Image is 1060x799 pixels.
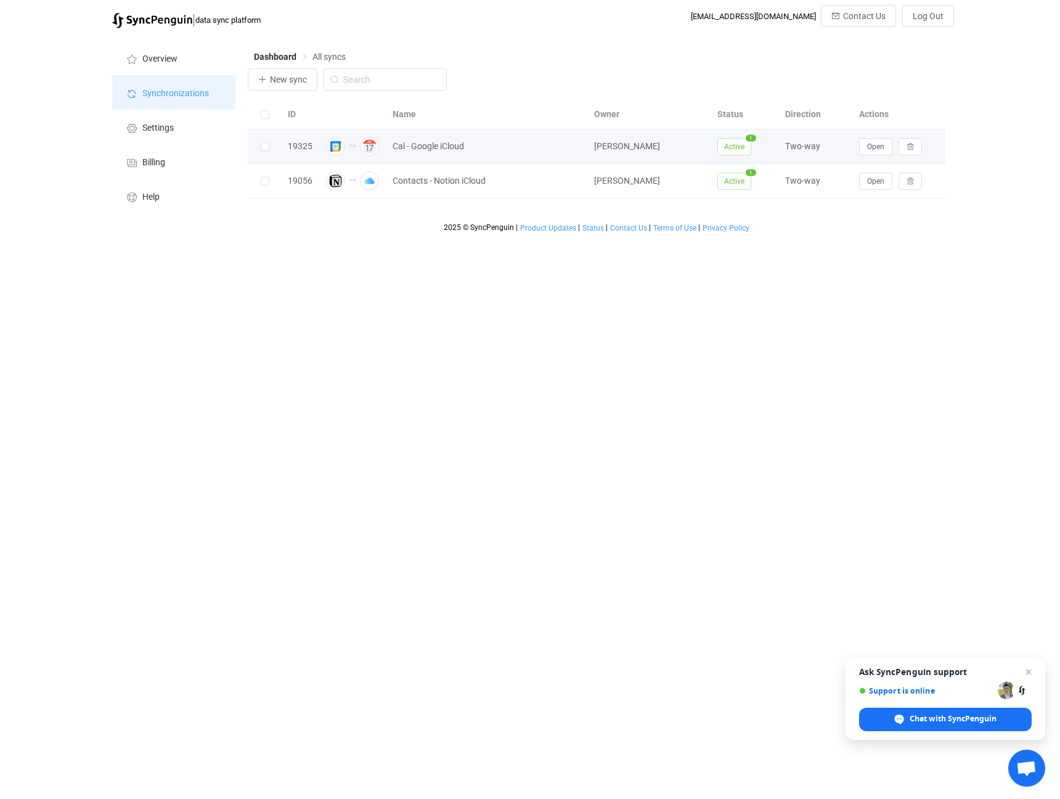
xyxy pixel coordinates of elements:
[578,223,580,232] span: |
[746,169,756,176] span: 1
[254,52,296,62] span: Dashboard
[582,224,604,232] span: Status
[859,138,892,155] button: Open
[703,224,749,232] span: Privacy Policy
[282,174,319,188] div: 19056
[582,224,605,232] a: Status
[112,13,192,28] img: syncpenguin.svg
[324,68,447,91] input: Search
[516,223,518,232] span: |
[112,179,235,213] a: Help
[653,224,697,232] a: Terms of Use
[326,171,345,191] img: notion.png
[594,141,660,151] span: [PERSON_NAME]
[859,141,892,151] a: Open
[1021,665,1036,679] span: Close chat
[859,667,1032,677] span: Ask SyncPenguin support
[913,11,944,21] span: Log Out
[112,144,235,179] a: Billing
[270,75,307,84] span: New sync
[843,11,886,21] span: Contact Us
[195,15,261,25] span: data sync platform
[1008,750,1045,787] div: Open chat
[902,5,954,27] button: Log Out
[691,12,816,21] div: [EMAIL_ADDRESS][DOMAIN_NAME]
[254,52,346,61] div: Breadcrumb
[711,107,779,121] div: Status
[779,107,853,121] div: Direction
[609,224,648,232] a: Contact Us
[142,54,177,64] span: Overview
[142,158,165,168] span: Billing
[649,223,651,232] span: |
[606,223,608,232] span: |
[112,75,235,110] a: Synchronizations
[779,174,853,188] div: Two-way
[821,5,896,27] button: Contact Us
[859,686,993,695] span: Support is online
[112,41,235,75] a: Overview
[112,11,261,28] a: |data sync platform
[112,110,235,144] a: Settings
[520,224,576,232] span: Product Updates
[910,713,997,724] span: Chat with SyncPenguin
[588,107,711,121] div: Owner
[282,107,319,121] div: ID
[610,224,647,232] span: Contact Us
[653,224,696,232] span: Terms of Use
[312,52,346,62] span: All syncs
[360,171,379,191] img: icloud.png
[853,107,945,121] div: Actions
[393,139,464,154] span: Cal - Google iCloud
[859,173,892,190] button: Open
[326,137,345,156] img: google.png
[702,224,750,232] a: Privacy Policy
[393,174,486,188] span: Contacts - Notion iCloud
[594,176,660,186] span: [PERSON_NAME]
[859,176,892,186] a: Open
[192,11,195,28] span: |
[142,123,174,133] span: Settings
[444,223,514,232] span: 2025 © SyncPenguin
[142,89,209,99] span: Synchronizations
[142,192,160,202] span: Help
[867,177,884,186] span: Open
[248,68,317,91] button: New sync
[360,137,379,156] img: icloud-calendar.png
[698,223,700,232] span: |
[520,224,577,232] a: Product Updates
[717,138,751,155] span: Active
[779,139,853,154] div: Two-way
[282,139,319,154] div: 19325
[867,142,884,151] span: Open
[386,107,588,121] div: Name
[746,134,756,141] span: 1
[859,708,1032,731] div: Chat with SyncPenguin
[717,173,751,190] span: Active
